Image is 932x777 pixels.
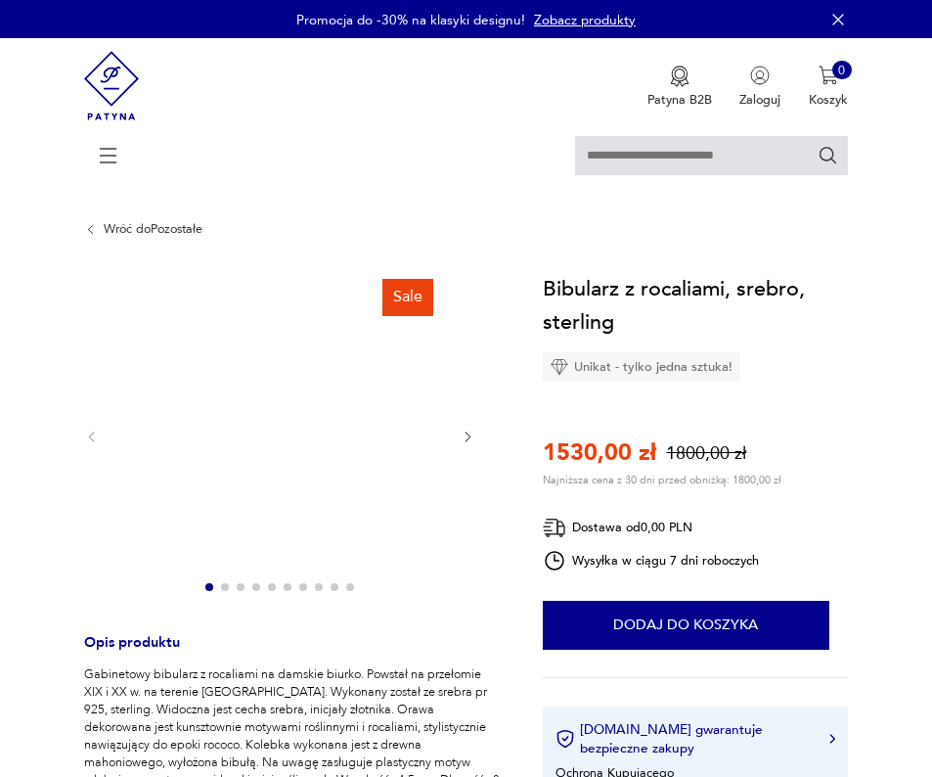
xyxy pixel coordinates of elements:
h3: Opis produktu [84,637,501,666]
img: Ikonka użytkownika [750,66,770,85]
img: Ikona dostawy [543,516,566,540]
img: Ikona medalu [670,66,689,87]
div: 0 [832,61,852,80]
button: Patyna B2B [647,66,712,109]
div: Sale [382,279,433,316]
p: Najniższa cena z 30 dni przed obniżką: 1800,00 zł [543,473,781,487]
button: Szukaj [818,145,839,166]
img: Ikona certyfikatu [555,729,575,749]
img: Ikona koszyka [819,66,838,85]
button: 0Koszyk [809,66,848,109]
img: Patyna - sklep z meblami i dekoracjami vintage [84,38,140,133]
img: Zdjęcie produktu Bibularz z rocaliami, srebro, sterling [116,272,443,599]
p: Koszyk [809,91,848,109]
p: Zaloguj [739,91,780,109]
img: Ikona diamentu [551,358,568,376]
h1: Bibularz z rocaliami, srebro, sterling [543,272,849,339]
button: Zaloguj [739,66,780,109]
button: [DOMAIN_NAME] gwarantuje bezpieczne zakupy [555,720,835,757]
div: Wysyłka w ciągu 7 dni roboczych [543,549,760,572]
p: 1530,00 zł [543,437,656,469]
img: Ikona strzałki w prawo [829,734,835,744]
p: 1800,00 zł [666,441,746,466]
a: Zobacz produkty [534,11,636,29]
p: Promocja do -30% na klasyki designu! [296,11,525,29]
p: Patyna B2B [647,91,712,109]
a: Wróć doPozostałe [104,222,202,236]
div: Unikat - tylko jedna sztuka! [543,352,740,382]
button: Dodaj do koszyka [543,601,829,650]
a: Ikona medaluPatyna B2B [647,66,712,109]
div: Dostawa od 0,00 PLN [543,516,760,540]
